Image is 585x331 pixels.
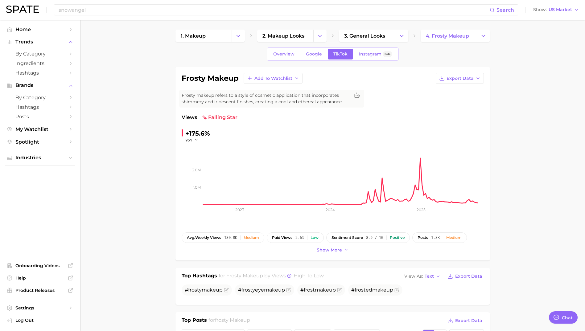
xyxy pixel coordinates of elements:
span: paid views [272,235,292,240]
span: Hashtags [15,70,65,76]
div: Medium [244,235,259,240]
span: YoY [185,137,192,143]
a: Google [301,49,327,59]
span: by Category [15,51,65,57]
span: US Market [549,8,572,11]
a: Settings [5,303,75,313]
span: weekly views [187,235,221,240]
span: Text [425,275,434,278]
a: Overview [268,49,300,59]
tspan: 2023 [235,207,244,212]
span: Onboarding Videos [15,263,65,268]
span: frosty [188,287,202,293]
a: Ingredients [5,59,75,68]
a: Posts [5,112,75,121]
button: Industries [5,153,75,162]
button: Export Data [436,73,484,84]
div: +175.6% [185,129,210,138]
span: Show more [317,247,342,253]
span: high to low [294,273,324,279]
input: Search here for a brand, industry, or ingredient [58,5,490,15]
a: TikTok [328,49,353,59]
span: 4. frosty makeup [426,33,469,39]
button: Show more [315,246,350,254]
span: Log Out [15,317,70,323]
div: Positive [390,235,405,240]
button: Flag as miscategorized or irrelevant [394,288,399,292]
span: Industries [15,155,65,161]
span: makeup [315,287,336,293]
a: Product Releases [5,286,75,295]
span: 2. makeup looks [262,33,304,39]
span: sentiment score [332,235,363,240]
span: Home [15,27,65,32]
span: Overview [273,51,295,57]
span: 2.6% [295,235,304,240]
h1: frosty makeup [182,75,239,82]
span: Export Data [455,318,482,323]
span: Product Releases [15,288,65,293]
button: YoY [185,137,199,143]
span: 130.8k [224,235,237,240]
span: View As [404,275,423,278]
span: TikTok [333,51,348,57]
span: makeup [372,287,393,293]
span: 1.3k [431,235,440,240]
span: Spotlight [15,139,65,145]
button: Change Category [477,30,490,42]
span: Help [15,275,65,281]
a: Hashtags [5,68,75,78]
button: sentiment score8.9 / 10Positive [326,232,410,243]
button: View AsText [403,272,442,280]
button: Export Data [446,272,484,281]
a: My Watchlist [5,125,75,134]
img: falling star [202,115,207,120]
span: frosty makeup [215,317,250,323]
span: #frosted [351,287,393,293]
tspan: 2024 [326,207,335,212]
span: 8.9 / 10 [366,235,383,240]
span: Ingredients [15,60,65,66]
a: 2. makeup looks [257,30,313,42]
span: Beta [385,51,390,57]
button: Brands [5,81,75,90]
span: Instagram [359,51,381,57]
span: 3. general looks [344,33,385,39]
span: makeup [202,287,223,293]
a: Hashtags [5,102,75,112]
button: avg.weekly views130.8kMedium [182,232,264,243]
a: 4. frosty makeup [421,30,477,42]
a: 3. general looks [339,30,395,42]
span: Export Data [455,274,482,279]
span: falling star [202,114,237,121]
h1: Top Posts [182,317,207,326]
span: Export Data [447,76,474,81]
span: Views [182,114,197,121]
a: by Category [5,49,75,59]
span: Show [533,8,547,11]
a: InstagramBeta [354,49,398,59]
button: Change Category [232,30,245,42]
span: My Watchlist [15,126,65,132]
span: Brands [15,83,65,88]
h1: Top Hashtags [182,272,217,281]
button: paid views2.6%Low [267,232,324,243]
button: Flag as miscategorized or irrelevant [224,288,229,292]
button: Trends [5,37,75,47]
h2: for [208,317,250,326]
span: # eye [238,287,285,293]
span: Trends [15,39,65,45]
span: posts [418,235,428,240]
span: Search [496,7,514,13]
span: Posts [15,114,65,120]
abbr: average [187,235,195,240]
a: Help [5,273,75,283]
a: Home [5,25,75,34]
span: # [185,287,223,293]
button: Add to Watchlist [244,73,303,84]
button: ShowUS Market [532,6,580,14]
a: Log out. Currently logged in with e-mail julia.buonanno@dsm-firmenich.com. [5,316,75,326]
h2: for by Views [219,272,324,281]
tspan: 2.0m [192,168,201,172]
button: Export Data [446,317,484,325]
